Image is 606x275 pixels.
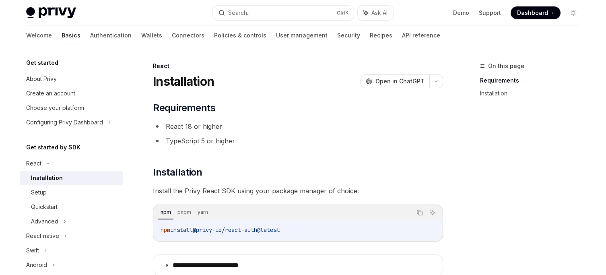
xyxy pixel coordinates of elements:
span: Ctrl K [337,10,349,16]
a: Quickstart [20,200,123,214]
a: Demo [453,9,469,17]
a: API reference [402,26,440,45]
div: Configuring Privy Dashboard [26,118,103,127]
a: Authentication [90,26,132,45]
div: React [26,159,41,168]
button: Ask AI [358,6,393,20]
button: Copy the contents from the code block [414,207,425,218]
a: Installation [480,87,586,100]
button: Open in ChatGPT [361,74,429,88]
li: React 18 or higher [153,121,443,132]
a: Dashboard [511,6,561,19]
a: Basics [62,26,80,45]
a: Welcome [26,26,52,45]
a: Recipes [370,26,392,45]
span: Install the Privy React SDK using your package manager of choice: [153,185,443,196]
div: Quickstart [31,202,58,212]
div: npm [158,207,173,217]
a: Wallets [141,26,162,45]
div: Android [26,260,47,270]
span: Dashboard [517,9,548,17]
a: Create an account [20,86,123,101]
div: React [153,62,443,70]
div: About Privy [26,74,57,84]
span: install [170,226,193,234]
div: Search... [228,8,251,18]
div: Setup [31,188,47,197]
button: Toggle dark mode [567,6,580,19]
a: Setup [20,185,123,200]
div: Choose your platform [26,103,84,113]
h5: Get started by SDK [26,143,80,152]
a: Policies & controls [214,26,266,45]
a: User management [276,26,328,45]
span: Installation [153,166,202,179]
a: Connectors [172,26,204,45]
div: React native [26,231,59,241]
a: Security [337,26,360,45]
span: Open in ChatGPT [375,77,425,85]
a: About Privy [20,72,123,86]
a: Requirements [480,74,586,87]
a: Support [479,9,501,17]
a: Choose your platform [20,101,123,115]
a: Installation [20,171,123,185]
h5: Get started [26,58,58,68]
button: Search...CtrlK [213,6,354,20]
span: Requirements [153,101,215,114]
div: pnpm [175,207,194,217]
div: Create an account [26,89,75,98]
img: light logo [26,7,76,19]
span: @privy-io/react-auth@latest [193,226,280,234]
span: npm [161,226,170,234]
button: Ask AI [427,207,438,218]
span: Ask AI [371,9,388,17]
li: TypeScript 5 or higher [153,135,443,147]
div: Advanced [31,217,58,226]
span: On this page [488,61,524,71]
h1: Installation [153,74,214,89]
div: Installation [31,173,63,183]
div: yarn [195,207,210,217]
div: Swift [26,246,39,255]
